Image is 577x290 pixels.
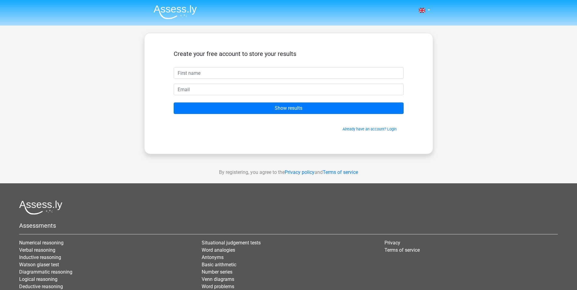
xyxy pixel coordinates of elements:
a: Deductive reasoning [19,284,63,289]
a: Terms of service [384,247,420,253]
a: Privacy [384,240,400,246]
img: Assessly logo [19,200,62,215]
a: Already have an account? Login [342,127,397,131]
a: Logical reasoning [19,276,57,282]
img: Assessly [154,5,197,19]
a: Numerical reasoning [19,240,64,246]
a: Terms of service [323,169,358,175]
a: Situational judgement tests [202,240,261,246]
a: Inductive reasoning [19,254,61,260]
input: Email [174,84,404,95]
a: Venn diagrams [202,276,234,282]
a: Privacy policy [285,169,315,175]
a: Diagrammatic reasoning [19,269,72,275]
a: Basic arithmetic [202,262,236,268]
a: Word problems [202,284,234,289]
a: Number series [202,269,232,275]
input: Show results [174,102,404,114]
h5: Assessments [19,222,558,229]
a: Watson glaser test [19,262,59,268]
a: Word analogies [202,247,235,253]
a: Verbal reasoning [19,247,55,253]
a: Antonyms [202,254,224,260]
input: First name [174,67,404,79]
h5: Create your free account to store your results [174,50,404,57]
